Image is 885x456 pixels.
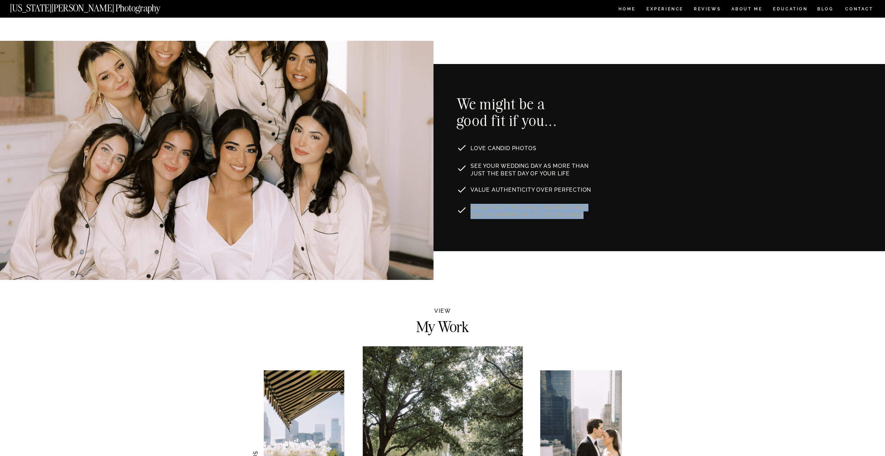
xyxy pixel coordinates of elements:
p: LOVE CANDID PHOTOS [471,145,558,150]
a: [US_STATE][PERSON_NAME] Photography [10,3,184,9]
a: HOME [617,7,637,13]
a: CONTACT [845,5,874,13]
a: EDUCATION [772,7,809,13]
a: REVIEWS [694,7,720,13]
a: BLOG [817,7,834,13]
p: Value authenticity over perfection [471,186,593,192]
p: See your wedding day as MORE THAN JUST the best day of your life [471,162,595,175]
a: Experience [646,7,683,13]
h2: We might be a good fit if you... [457,95,567,130]
h2: My Work [391,319,494,331]
p: Know that the small moments are just as important as the big ones [471,204,602,217]
a: ABOUT ME [731,7,763,13]
h2: VIEW [426,308,459,316]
